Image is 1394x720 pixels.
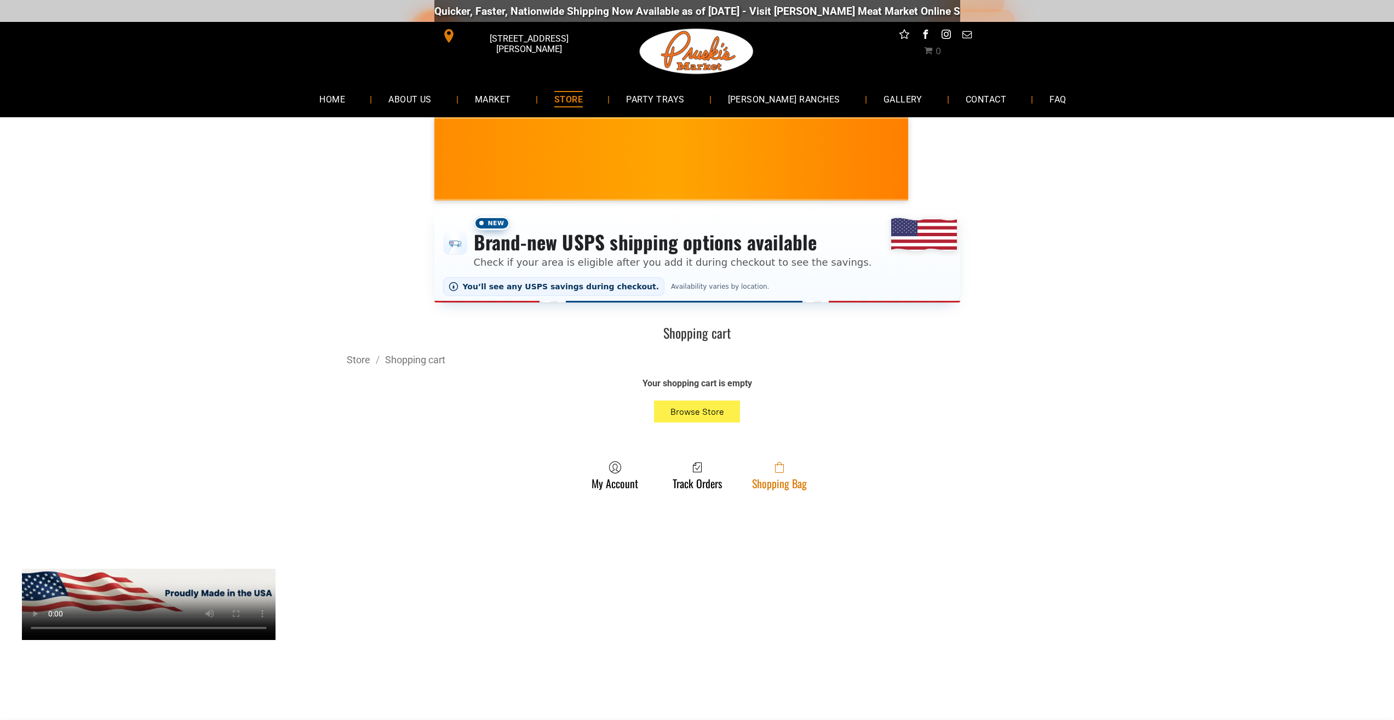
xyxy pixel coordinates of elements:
[347,324,1048,341] h1: Shopping cart
[586,461,644,490] a: My Account
[561,170,566,185] span: •
[458,84,527,113] a: MARKET
[867,84,939,113] a: GALLERY
[370,354,385,365] span: /
[899,170,904,185] span: •
[474,255,872,270] p: Check if your area is eligible after you add it during checkout to see the savings.
[7,5,670,18] div: Quicker, Faster, Nationwide Shipping Now Available as of [DATE] - Visit [PERSON_NAME] Meat Market...
[610,84,701,113] a: PARTY TRAYS
[538,84,599,113] a: STORE
[500,378,894,390] div: Your shopping cart is empty
[347,353,1048,367] div: Breadcrumbs
[897,27,911,44] a: Social network
[665,154,854,164] span: NEW! • Limited Supply • [PERSON_NAME] Recipe
[1033,84,1082,113] a: FAQ
[372,84,448,113] a: ABOUT US
[665,165,854,180] span: $9.99!
[669,283,771,290] span: Availability varies by location.
[654,401,741,422] button: Browse Store
[458,28,599,60] span: [STREET_ADDRESS][PERSON_NAME]
[670,407,724,417] span: Browse Store
[667,461,727,490] a: Track Orders
[434,27,602,44] a: [STREET_ADDRESS][PERSON_NAME]
[434,209,960,302] div: Shipping options announcement
[936,46,941,56] span: 0
[712,84,857,113] a: [PERSON_NAME] RANCHES
[939,27,953,44] a: instagram
[347,354,370,365] a: Store
[564,5,670,18] a: [DOMAIN_NAME][URL]
[463,282,659,291] span: You’ll see any USPS savings during checkout.
[303,84,362,113] a: HOME
[665,139,854,155] span: Kielbasa Polish Sausage
[385,354,445,365] a: Shopping cart
[918,27,932,44] a: facebook
[949,84,1023,113] a: CONTACT
[611,137,655,181] img: Polish Artisan Dried Sausage
[960,27,974,44] a: email
[474,216,510,230] span: New
[747,461,812,490] a: Shopping Bag
[638,22,756,81] img: Pruski-s+Market+HQ+Logo2-1920w.png
[474,230,872,254] h3: Brand-new USPS shipping options available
